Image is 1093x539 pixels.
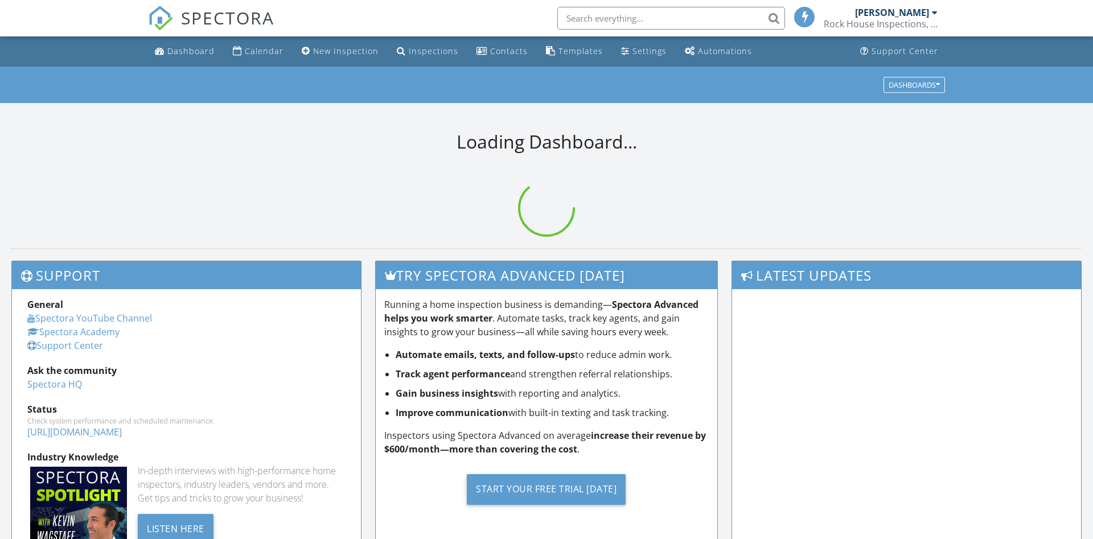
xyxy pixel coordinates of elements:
[541,41,607,62] a: Templates
[396,406,508,419] strong: Improve communication
[228,41,288,62] a: Calendar
[884,77,945,93] button: Dashboards
[490,46,528,56] div: Contacts
[396,406,709,419] li: with built-in texting and task tracking.
[245,46,283,56] div: Calendar
[680,41,757,62] a: Automations (Basic)
[384,429,709,456] p: Inspectors using Spectora Advanced on average .
[27,426,122,438] a: [URL][DOMAIN_NAME]
[384,298,709,339] p: Running a home inspection business is demanding— . Automate tasks, track key agents, and gain ins...
[181,6,274,30] span: SPECTORA
[27,450,346,464] div: Industry Knowledge
[698,46,752,56] div: Automations
[856,41,943,62] a: Support Center
[396,348,575,361] strong: Automate emails, texts, and follow-ups
[824,18,938,30] div: Rock House Inspections, LLC.
[27,326,120,338] a: Spectora Academy
[467,474,626,505] div: Start Your Free Trial [DATE]
[384,465,709,513] a: Start Your Free Trial [DATE]
[27,402,346,416] div: Status
[138,522,213,534] a: Listen Here
[396,367,709,381] li: and strengthen referral relationships.
[396,348,709,361] li: to reduce admin work.
[617,41,671,62] a: Settings
[27,298,63,311] strong: General
[313,46,379,56] div: New Inspection
[27,312,152,324] a: Spectora YouTube Channel
[376,261,718,289] h3: Try spectora advanced [DATE]
[872,46,938,56] div: Support Center
[558,46,603,56] div: Templates
[138,464,345,505] div: In-depth interviews with high-performance home inspectors, industry leaders, vendors and more. Ge...
[632,46,667,56] div: Settings
[855,7,929,18] div: [PERSON_NAME]
[384,429,706,455] strong: increase their revenue by $600/month—more than covering the cost
[12,261,361,289] h3: Support
[396,386,709,400] li: with reporting and analytics.
[27,339,103,352] a: Support Center
[27,378,82,390] a: Spectora HQ
[384,298,698,324] strong: Spectora Advanced helps you work smarter
[27,364,346,377] div: Ask the community
[148,6,173,31] img: The Best Home Inspection Software - Spectora
[148,15,274,39] a: SPECTORA
[557,7,785,30] input: Search everything...
[889,81,940,89] div: Dashboards
[392,41,463,62] a: Inspections
[150,41,219,62] a: Dashboard
[297,41,383,62] a: New Inspection
[27,416,346,425] div: Check system performance and scheduled maintenance.
[472,41,532,62] a: Contacts
[732,261,1081,289] h3: Latest Updates
[396,368,510,380] strong: Track agent performance
[409,46,458,56] div: Inspections
[167,46,215,56] div: Dashboard
[396,387,498,400] strong: Gain business insights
